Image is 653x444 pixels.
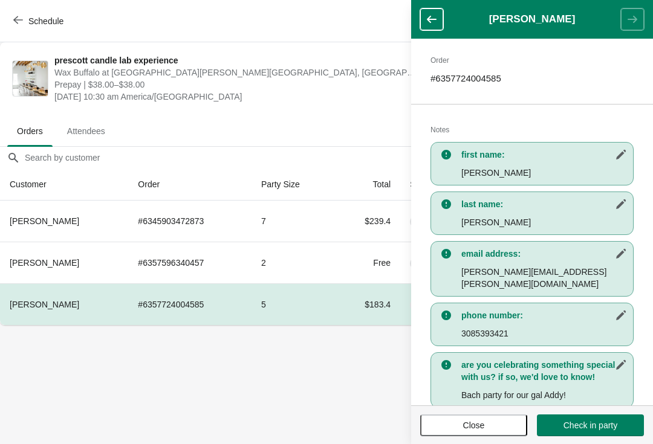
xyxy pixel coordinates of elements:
[128,242,252,283] td: # 6357596340457
[461,248,627,260] h3: email address:
[420,414,527,436] button: Close
[335,283,400,325] td: $183.4
[54,79,420,91] span: Prepay | $38.00–$38.00
[461,327,627,339] p: 3085393421
[10,258,79,268] span: [PERSON_NAME]
[128,283,252,325] td: # 6357724004585
[28,16,63,26] span: Schedule
[54,54,420,66] span: prescott candle lab experience
[24,147,653,169] input: Search by customer
[564,420,617,430] span: Check in party
[461,198,627,210] h3: last name:
[252,201,335,242] td: 7
[400,169,473,201] th: Status
[463,420,485,430] span: Close
[461,359,627,383] h3: are you celebrating something special with us? if so, we'd love to know!
[461,167,627,179] p: [PERSON_NAME]
[252,242,335,283] td: 2
[335,242,400,283] td: Free
[13,61,48,96] img: prescott candle lab experience
[443,13,621,25] h1: [PERSON_NAME]
[252,283,335,325] td: 5
[537,414,644,436] button: Check in party
[7,120,53,142] span: Orders
[461,389,627,401] p: Bach party for our gal Addy!
[461,266,627,290] p: [PERSON_NAME][EMAIL_ADDRESS][PERSON_NAME][DOMAIN_NAME]
[128,201,252,242] td: # 6345903472873
[430,124,634,136] h2: Notes
[430,54,634,66] h2: Order
[461,216,627,228] p: [PERSON_NAME]
[128,169,252,201] th: Order
[54,66,420,79] span: Wax Buffalo at [GEOGRAPHIC_DATA][PERSON_NAME][GEOGRAPHIC_DATA], [GEOGRAPHIC_DATA], [GEOGRAPHIC_DA...
[335,201,400,242] td: $239.4
[6,10,73,32] button: Schedule
[461,309,627,321] h3: phone number:
[252,169,335,201] th: Party Size
[10,216,79,226] span: [PERSON_NAME]
[430,72,634,85] p: # 6357724004585
[57,120,115,142] span: Attendees
[54,91,420,103] span: [DATE] 10:30 am America/[GEOGRAPHIC_DATA]
[10,300,79,309] span: [PERSON_NAME]
[335,169,400,201] th: Total
[461,149,627,161] h3: first name:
